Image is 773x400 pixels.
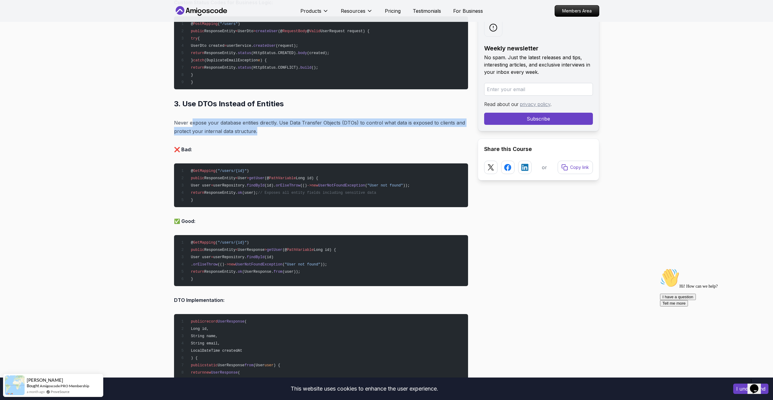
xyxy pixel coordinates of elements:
p: Copy link [570,164,589,170]
button: Accept cookies [733,384,768,394]
p: Products [300,7,321,15]
span: @ [191,169,193,173]
span: } [191,80,193,84]
strong: ❌ Bad: [174,146,192,152]
span: PathVariable [269,176,296,180]
p: No spam. Just the latest releases and tips, interesting articles, and exclusive interviews in you... [484,54,593,76]
span: (HttpStatus.CREATED). [251,51,298,55]
span: (() [218,262,224,267]
span: public [191,29,204,33]
span: UserNotFoundException [236,262,282,267]
span: > [253,29,255,33]
span: ) [238,22,240,26]
span: user [265,363,273,368]
button: Tell me more [2,34,30,41]
span: (request); [276,44,298,48]
span: User [238,176,247,180]
span: public [191,176,204,180]
span: GetMapping [193,169,216,173]
span: . [191,262,193,267]
span: catch [193,58,204,63]
span: (id). [265,183,276,188]
span: < [236,248,238,252]
span: (@ [265,176,269,180]
span: createUser [256,29,278,33]
span: PathVariable [287,248,314,252]
span: { [198,36,200,41]
a: Amigoscode PRO Membership [40,384,89,388]
span: createUser [253,44,276,48]
span: -> [224,262,229,267]
span: // Exposes all entity fields including sensitive data [258,191,376,195]
span: User user [191,183,211,188]
span: (user); [242,191,258,195]
span: from [274,270,282,274]
span: @ [307,29,309,33]
span: Long id) { [314,248,336,252]
span: ( [215,169,217,173]
a: Testimonials [413,7,441,15]
span: } [191,198,193,202]
span: UserResponse [218,363,245,368]
p: Read about our . [484,101,593,108]
span: public [191,248,204,252]
a: privacy policy [520,101,550,107]
span: @ [191,22,193,26]
span: ( [215,241,217,245]
span: Hi! How can we help? [2,18,60,23]
span: )); [403,183,410,188]
h2: Share this Course [484,145,593,153]
span: return [191,51,204,55]
span: public [191,320,204,324]
span: UserRequest request) { [320,29,370,33]
span: Long id) { [296,176,318,180]
p: Never expose your database entities directly. Use Data Transfer Objects (DTOs) to control what da... [174,118,468,135]
span: "/users" [220,22,238,26]
span: new [204,371,211,375]
span: try [191,36,197,41]
button: I have a question [2,28,38,34]
span: ) [247,241,249,245]
span: ok [238,191,242,195]
span: return [191,66,204,70]
span: ResponseEntity. [204,51,238,55]
span: > [265,248,267,252]
span: Long id, [191,327,209,331]
span: ) { [274,363,280,368]
span: UserDto created [191,44,224,48]
strong: ✅ Good: [174,218,195,224]
span: < [236,176,238,180]
span: e [258,58,260,63]
span: findById [247,255,265,259]
span: ok [238,270,242,274]
span: ) { [260,58,267,63]
p: Pricing [385,7,401,15]
span: userRepository. [213,255,247,259]
strong: DTO Implementation: [174,297,224,303]
span: (@ [278,29,282,33]
div: This website uses cookies to enhance the user experience. [5,382,724,395]
span: (HttpStatus.CONFLICT). [251,66,300,70]
span: ResponseEntity. [204,270,238,274]
span: userRepository. [213,183,247,188]
span: User user [191,255,211,259]
span: PostMapping [193,22,218,26]
span: getUser [267,248,282,252]
span: new [312,183,318,188]
span: record [204,320,218,324]
span: = [224,44,227,48]
span: ( [218,22,220,26]
p: Members Area [555,5,599,16]
span: } [191,58,193,63]
iframe: chat widget [747,376,767,394]
span: body [298,51,307,55]
span: = [211,255,213,259]
span: ResponseEntity. [204,66,238,70]
img: provesource social proof notification image [5,375,25,395]
span: UserResponse [218,320,245,324]
button: Copy link [558,161,593,174]
button: Resources [341,7,373,19]
a: Members Area [555,5,599,17]
span: (); [311,66,318,70]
